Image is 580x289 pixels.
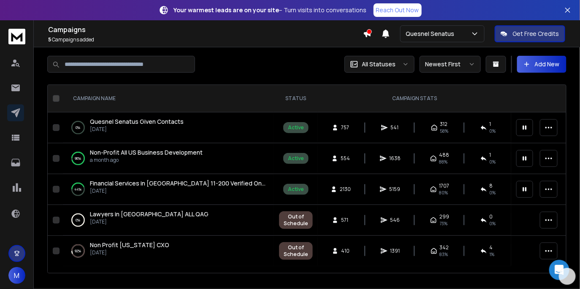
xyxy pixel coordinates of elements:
[174,6,279,14] strong: Your warmest leads are on your site
[340,186,351,193] span: 2130
[390,124,399,131] span: 541
[284,244,308,258] div: Out of Schedule
[420,56,481,73] button: Newest First
[440,128,449,134] span: 58 %
[440,244,449,251] span: 342
[288,186,304,193] div: Active
[512,30,559,38] p: Get Free Credits
[440,121,448,128] span: 312
[439,158,448,165] span: 88 %
[406,30,458,38] p: Quesnel Senatus
[63,143,274,174] td: 96%Non-Profit All US Business Developmenta month ago
[439,189,448,196] span: 80 %
[439,183,450,189] span: 1707
[90,148,203,157] a: Non-Profit All US Business Development
[90,179,266,188] a: Financial Services in [GEOGRAPHIC_DATA] 11-200 Verified Only
[490,220,496,227] span: 0 %
[76,216,81,224] p: 0 %
[63,85,274,112] th: CAMPAIGN NAME
[490,183,493,189] span: 8
[63,205,274,236] td: 0%Lawyers in [GEOGRAPHIC_DATA] ALL QAG[DATE]
[288,124,304,131] div: Active
[490,152,491,158] span: 1
[48,36,51,43] span: 5
[490,251,495,258] span: 1 %
[374,3,422,17] a: Reach Out Now
[284,213,308,227] div: Out of Schedule
[24,14,41,20] div: v 4.0.25
[389,186,400,193] span: 5159
[389,155,401,162] span: 1638
[495,25,565,42] button: Get Free Credits
[439,220,447,227] span: 73 %
[90,218,209,225] p: [DATE]
[440,251,448,258] span: 83 %
[517,56,566,73] button: Add New
[549,260,569,280] div: Open Intercom Messenger
[174,6,367,14] p: – Turn visits into conversations
[90,117,184,125] span: Quesnel Senatus Given Contacts
[75,185,82,194] p: 44 %
[93,50,142,55] div: Keywords by Traffic
[75,247,81,255] p: 92 %
[341,155,350,162] span: 554
[390,217,400,224] span: 546
[8,267,25,284] button: M
[490,128,496,134] span: 0 %
[22,22,60,29] div: Domain: [URL]
[439,152,450,158] span: 488
[274,85,318,112] th: STATUS
[90,210,209,218] a: Lawyers in [GEOGRAPHIC_DATA] ALL QAG
[341,217,350,224] span: 571
[8,29,25,44] img: logo
[490,158,496,165] span: 0 %
[390,248,400,254] span: 1391
[63,236,274,267] td: 92%Non Profit [US_STATE] CXO[DATE]
[341,124,350,131] span: 757
[341,248,350,254] span: 410
[90,157,203,164] p: a month ago
[75,154,81,163] p: 96 %
[76,123,81,132] p: 0 %
[48,25,363,35] h1: Campaigns
[90,249,169,256] p: [DATE]
[490,121,491,128] span: 1
[48,36,363,43] p: Campaigns added
[90,179,266,187] span: Financial Services in [GEOGRAPHIC_DATA] 11-200 Verified Only
[32,50,76,55] div: Domain Overview
[490,244,493,251] span: 4
[63,112,274,143] td: 0%Quesnel Senatus Given Contacts[DATE]
[376,6,419,14] p: Reach Out Now
[23,49,30,56] img: tab_domain_overview_orange.svg
[63,174,274,205] td: 44%Financial Services in [GEOGRAPHIC_DATA] 11-200 Verified Only[DATE]
[14,14,20,20] img: logo_orange.svg
[84,49,91,56] img: tab_keywords_by_traffic_grey.svg
[90,126,184,133] p: [DATE]
[90,241,169,249] a: Non Profit [US_STATE] CXO
[318,85,511,112] th: CAMPAIGN STATS
[90,188,266,194] p: [DATE]
[14,22,20,29] img: website_grey.svg
[90,117,184,126] a: Quesnel Senatus Given Contacts
[90,148,203,156] span: Non-Profit All US Business Development
[490,189,496,196] span: 0 %
[439,213,449,220] span: 299
[490,213,493,220] span: 0
[288,155,304,162] div: Active
[362,60,396,68] p: All Statuses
